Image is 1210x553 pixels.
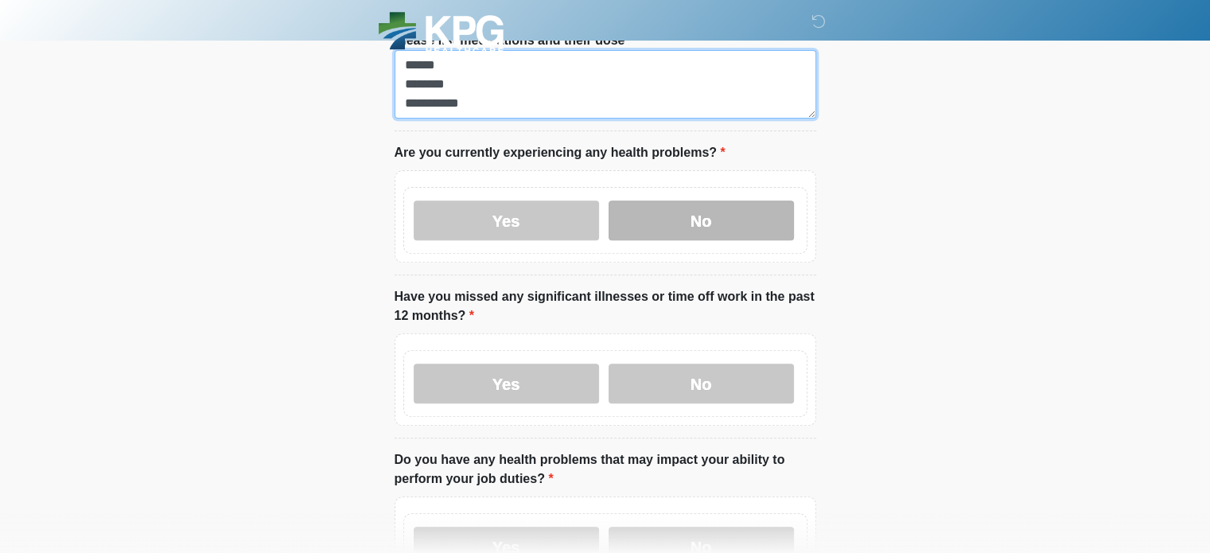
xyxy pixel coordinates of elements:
label: Are you currently experiencing any health problems? [395,143,726,162]
label: Yes [414,201,599,240]
img: KPG Healthcare Logo [379,12,504,54]
label: Yes [414,364,599,403]
label: Do you have any health problems that may impact your ability to perform your job duties? [395,450,816,489]
label: No [609,201,794,240]
label: Have you missed any significant illnesses or time off work in the past 12 months? [395,287,816,325]
label: No [609,364,794,403]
